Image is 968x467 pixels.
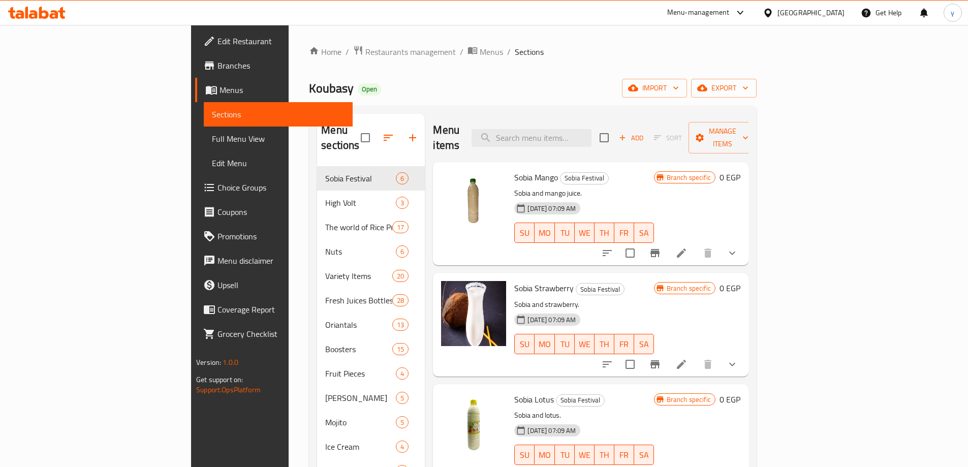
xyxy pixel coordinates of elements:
[519,337,530,352] span: SU
[595,445,614,465] button: TH
[317,386,425,410] div: [PERSON_NAME]5
[556,394,604,406] span: Sobia Festival
[195,175,353,200] a: Choice Groups
[195,248,353,273] a: Menu disclaimer
[514,334,535,354] button: SU
[204,151,353,175] a: Edit Menu
[691,79,757,98] button: export
[325,367,396,380] div: Fruit Pieces
[396,442,408,452] span: 4
[595,223,614,243] button: TH
[675,247,688,259] a: Edit menu item
[433,122,459,153] h2: Menu items
[396,393,408,403] span: 5
[217,279,345,291] span: Upsell
[396,392,409,404] div: items
[560,172,608,184] span: Sobia Festival
[325,392,396,404] div: Zabado Juhayna
[441,392,506,457] img: Sobia Lotus
[667,7,730,19] div: Menu-management
[325,416,396,428] div: Mojito
[325,221,392,233] span: The world of Rice Pudding from [GEOGRAPHIC_DATA] Fresh is different
[325,172,396,184] span: Sobia Festival
[393,320,408,330] span: 13
[204,127,353,151] a: Full Menu View
[720,170,740,184] h6: 0 EGP
[195,322,353,346] a: Grocery Checklist
[663,395,715,404] span: Branch specific
[392,221,409,233] div: items
[217,206,345,218] span: Coupons
[195,273,353,297] a: Upsell
[535,445,555,465] button: MO
[317,215,425,239] div: The world of Rice Pudding from [GEOGRAPHIC_DATA] Fresh is different17
[634,223,654,243] button: SA
[699,82,748,95] span: export
[396,369,408,379] span: 4
[325,294,392,306] div: Fresh Juices Bottles
[396,245,409,258] div: items
[575,445,595,465] button: WE
[575,223,595,243] button: WE
[614,223,634,243] button: FR
[212,108,345,120] span: Sections
[634,445,654,465] button: SA
[634,334,654,354] button: SA
[535,334,555,354] button: MO
[575,334,595,354] button: WE
[396,416,409,428] div: items
[217,303,345,316] span: Coverage Report
[594,127,615,148] span: Select section
[317,337,425,361] div: Boosters15
[441,170,506,235] img: Sobia Mango
[579,448,590,462] span: WE
[325,221,392,233] div: The world of Rice Pudding from Koubasy Fresh is different
[196,356,221,369] span: Version:
[195,29,353,53] a: Edit Restaurant
[697,125,748,150] span: Manage items
[325,197,396,209] span: High Volt
[392,343,409,355] div: items
[393,296,408,305] span: 28
[619,354,641,375] span: Select to update
[195,53,353,78] a: Branches
[392,270,409,282] div: items
[195,78,353,102] a: Menus
[396,441,409,453] div: items
[514,187,653,200] p: Sobia and mango juice.
[555,334,575,354] button: TU
[523,204,580,213] span: [DATE] 07:09 AM
[217,181,345,194] span: Choice Groups
[212,133,345,145] span: Full Menu View
[467,45,503,58] a: Menus
[579,337,590,352] span: WE
[309,45,757,58] nav: breadcrumb
[396,367,409,380] div: items
[217,59,345,72] span: Branches
[317,313,425,337] div: Oriantals13
[696,352,720,377] button: delete
[392,294,409,306] div: items
[618,337,630,352] span: FR
[599,448,610,462] span: TH
[358,83,381,96] div: Open
[317,191,425,215] div: High Volt3
[514,445,535,465] button: SU
[396,247,408,257] span: 6
[317,410,425,434] div: Mojito5
[614,334,634,354] button: FR
[539,448,551,462] span: MO
[317,434,425,459] div: Ice Cream4
[325,319,392,331] span: Oriantals
[325,245,396,258] span: Nuts
[951,7,954,18] span: y
[599,337,610,352] span: TH
[535,223,555,243] button: MO
[195,297,353,322] a: Coverage Report
[555,445,575,465] button: TU
[507,46,511,58] li: /
[643,241,667,265] button: Branch-specific-item
[204,102,353,127] a: Sections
